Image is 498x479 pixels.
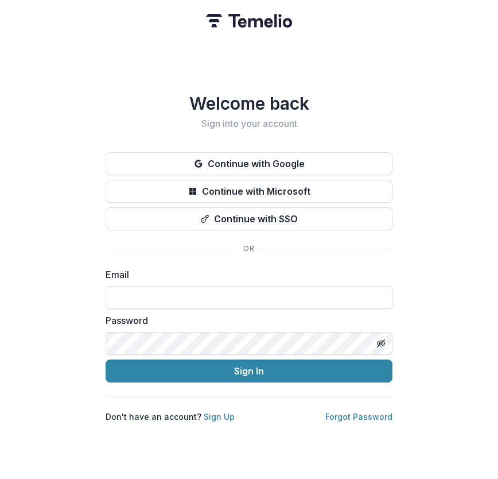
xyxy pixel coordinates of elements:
[106,268,386,281] label: Email
[106,152,392,175] button: Continue with Google
[106,314,386,327] label: Password
[325,412,392,422] a: Forgot Password
[106,411,235,423] p: Don't have an account?
[372,334,390,353] button: Toggle password visibility
[106,360,392,383] button: Sign In
[204,412,235,422] a: Sign Up
[106,207,392,230] button: Continue with SSO
[106,118,392,129] h2: Sign into your account
[106,180,392,203] button: Continue with Microsoft
[206,14,292,28] img: Temelio
[106,93,392,114] h1: Welcome back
